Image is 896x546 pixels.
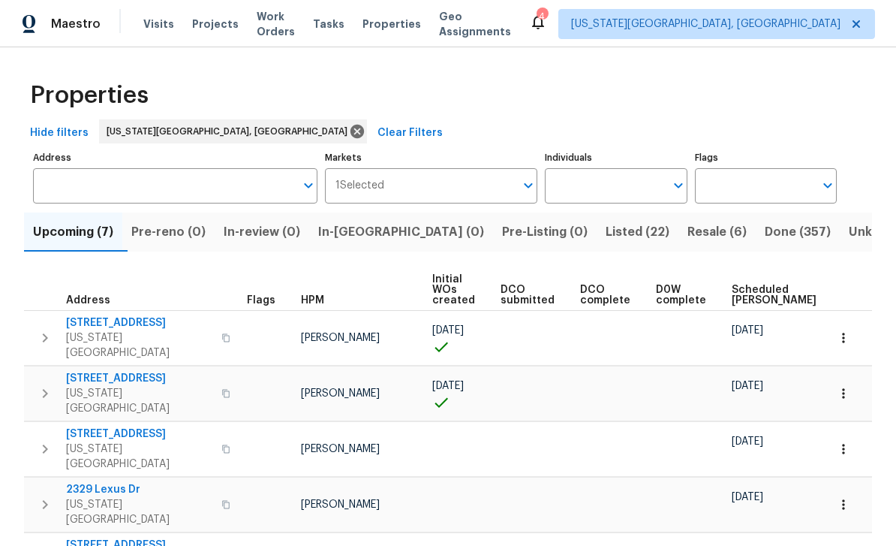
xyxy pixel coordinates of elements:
[66,371,212,386] span: [STREET_ADDRESS]
[301,388,380,399] span: [PERSON_NAME]
[66,442,212,472] span: [US_STATE][GEOGRAPHIC_DATA]
[301,444,380,454] span: [PERSON_NAME]
[695,153,837,162] label: Flags
[606,222,669,243] span: Listed (22)
[545,153,687,162] label: Individuals
[301,295,324,306] span: HPM
[24,119,95,147] button: Hide filters
[432,325,464,336] span: [DATE]
[257,9,295,39] span: Work Orders
[224,222,300,243] span: In-review (0)
[377,124,443,143] span: Clear Filters
[298,175,319,196] button: Open
[432,274,475,306] span: Initial WOs created
[301,499,380,510] span: [PERSON_NAME]
[732,436,763,447] span: [DATE]
[66,386,212,416] span: [US_STATE][GEOGRAPHIC_DATA]
[301,333,380,343] span: [PERSON_NAME]
[501,285,555,306] span: DCO submitted
[432,381,464,391] span: [DATE]
[66,497,212,527] span: [US_STATE][GEOGRAPHIC_DATA]
[502,222,588,243] span: Pre-Listing (0)
[335,179,384,192] span: 1 Selected
[66,315,212,330] span: [STREET_ADDRESS]
[192,17,239,32] span: Projects
[732,381,763,391] span: [DATE]
[571,17,840,32] span: [US_STATE][GEOGRAPHIC_DATA], [GEOGRAPHIC_DATA]
[66,482,212,497] span: 2329 Lexus Dr
[99,119,367,143] div: [US_STATE][GEOGRAPHIC_DATA], [GEOGRAPHIC_DATA]
[66,295,110,306] span: Address
[765,222,831,243] span: Done (357)
[33,153,317,162] label: Address
[247,295,275,306] span: Flags
[362,17,421,32] span: Properties
[732,285,816,306] span: Scheduled [PERSON_NAME]
[732,325,763,336] span: [DATE]
[313,19,344,29] span: Tasks
[537,9,547,24] div: 4
[143,17,174,32] span: Visits
[668,175,689,196] button: Open
[580,285,630,306] span: DCO complete
[439,9,511,39] span: Geo Assignments
[656,285,706,306] span: D0W complete
[318,222,484,243] span: In-[GEOGRAPHIC_DATA] (0)
[30,88,149,103] span: Properties
[66,330,212,360] span: [US_STATE][GEOGRAPHIC_DATA]
[817,175,838,196] button: Open
[30,124,89,143] span: Hide filters
[51,17,101,32] span: Maestro
[518,175,539,196] button: Open
[687,222,747,243] span: Resale (6)
[325,153,538,162] label: Markets
[732,492,763,502] span: [DATE]
[131,222,206,243] span: Pre-reno (0)
[371,119,449,147] button: Clear Filters
[107,124,353,139] span: [US_STATE][GEOGRAPHIC_DATA], [GEOGRAPHIC_DATA]
[66,427,212,442] span: [STREET_ADDRESS]
[33,222,113,243] span: Upcoming (7)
